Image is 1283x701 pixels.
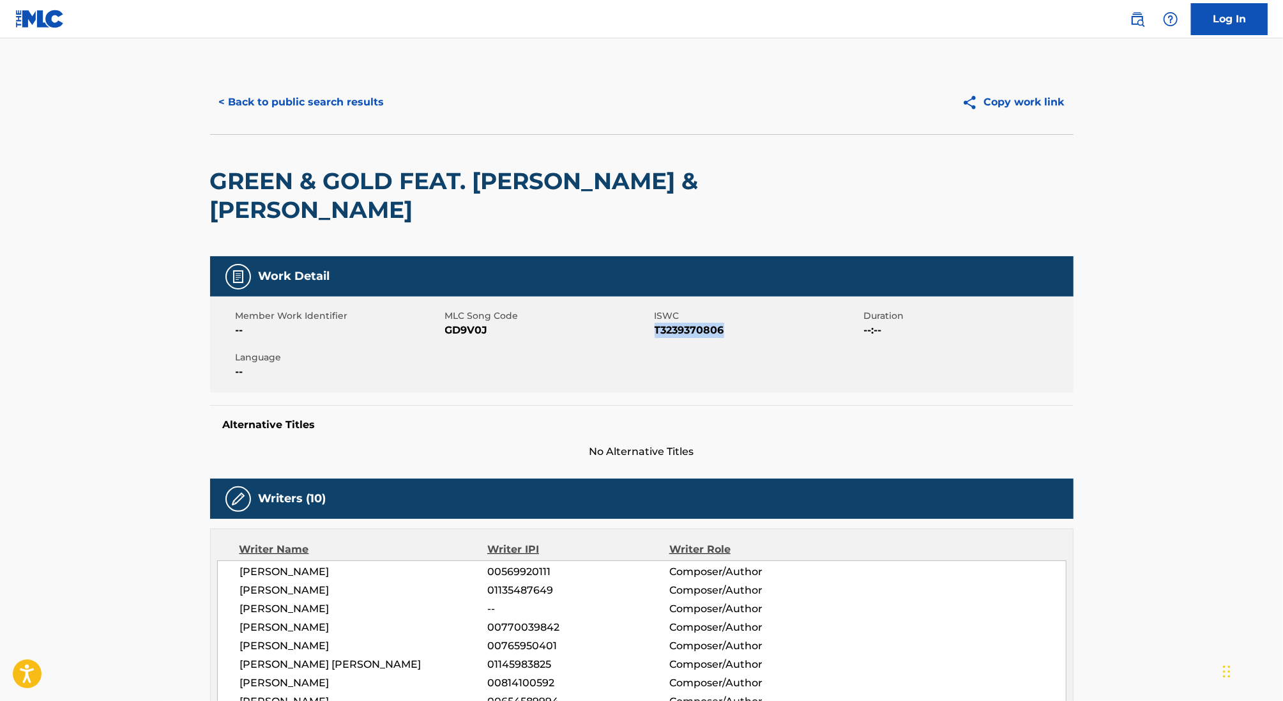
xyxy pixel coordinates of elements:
img: Copy work link [962,95,984,111]
span: 00814100592 [487,675,669,691]
span: Composer/Author [669,564,835,580]
span: [PERSON_NAME] [240,675,488,691]
h5: Alternative Titles [223,419,1061,431]
span: Language [236,351,442,364]
iframe: Chat Widget [1219,640,1283,701]
div: Writer Role [669,542,835,557]
span: [PERSON_NAME] [240,564,488,580]
span: Duration [864,309,1070,323]
span: Composer/Author [669,638,835,654]
span: MLC Song Code [445,309,651,323]
h5: Writers (10) [259,491,326,506]
h2: GREEN & GOLD FEAT. [PERSON_NAME] & [PERSON_NAME] [210,167,728,224]
div: Drag [1223,652,1231,691]
span: GD9V0J [445,323,651,338]
span: [PERSON_NAME] [240,601,488,617]
span: --:-- [864,323,1070,338]
button: Copy work link [953,86,1074,118]
a: Public Search [1125,6,1150,32]
span: -- [236,323,442,338]
span: 00569920111 [487,564,669,580]
span: -- [487,601,669,617]
span: T3239370806 [655,323,861,338]
div: Writer Name [239,542,488,557]
img: search [1130,12,1145,27]
span: [PERSON_NAME] [PERSON_NAME] [240,657,488,672]
h5: Work Detail [259,269,330,284]
span: [PERSON_NAME] [240,583,488,598]
span: 00770039842 [487,620,669,635]
span: 01145983825 [487,657,669,672]
img: help [1163,12,1178,27]
img: MLC Logo [15,10,65,28]
img: Work Detail [231,269,246,284]
span: Composer/Author [669,675,835,691]
span: No Alternative Titles [210,444,1074,459]
span: Composer/Author [669,657,835,672]
span: Composer/Author [669,583,835,598]
span: Composer/Author [669,601,835,617]
span: [PERSON_NAME] [240,620,488,635]
span: -- [236,364,442,380]
span: 01135487649 [487,583,669,598]
img: Writers [231,491,246,507]
div: Help [1158,6,1183,32]
span: 00765950401 [487,638,669,654]
span: ISWC [655,309,861,323]
span: [PERSON_NAME] [240,638,488,654]
a: Log In [1191,3,1268,35]
span: Member Work Identifier [236,309,442,323]
button: < Back to public search results [210,86,393,118]
span: Composer/Author [669,620,835,635]
div: Writer IPI [487,542,669,557]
